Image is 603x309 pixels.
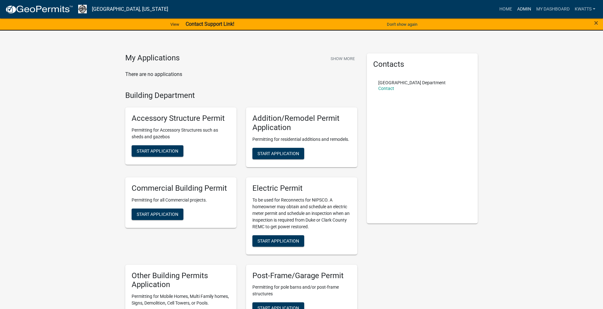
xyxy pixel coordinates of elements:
button: Start Application [252,148,304,159]
h5: Addition/Remodel Permit Application [252,114,351,132]
span: Start Application [137,211,178,216]
p: To be used for Reconnects for NIPSCO. A homeowner may obtain and schedule an electric meter permi... [252,197,351,230]
h5: Post-Frame/Garage Permit [252,271,351,280]
a: [GEOGRAPHIC_DATA], [US_STATE] [92,4,168,15]
button: Don't show again [384,19,420,30]
a: View [168,19,182,30]
button: Start Application [132,145,183,157]
strong: Contact Support Link! [186,21,234,27]
h5: Commercial Building Permit [132,184,230,193]
h4: My Applications [125,53,180,63]
span: Start Application [257,238,299,243]
a: Admin [515,3,534,15]
button: Show More [328,53,357,64]
a: Home [497,3,515,15]
h5: Contacts [373,60,472,69]
span: Start Application [137,148,178,154]
h5: Accessory Structure Permit [132,114,230,123]
p: There are no applications [125,71,357,78]
h4: Building Department [125,91,357,100]
p: Permitting for residential additions and remodels. [252,136,351,143]
p: Permitting for Mobile Homes, Multi Family homes, Signs, Demolition, Cell Towers, or Pools. [132,293,230,306]
h5: Other Building Permits Application [132,271,230,290]
p: Permitting for all Commercial projects. [132,197,230,203]
button: Close [594,19,598,27]
a: My Dashboard [534,3,572,15]
button: Start Application [132,209,183,220]
span: × [594,18,598,27]
span: Start Application [257,151,299,156]
a: Kwatts [572,3,598,15]
h5: Electric Permit [252,184,351,193]
p: Permitting for Accessory Structures such as sheds and gazebos [132,127,230,140]
p: Permitting for pole barns and/or post-frame structures [252,284,351,297]
a: Contact [378,86,394,91]
p: [GEOGRAPHIC_DATA] Department [378,80,446,85]
img: Newton County, Indiana [78,5,87,13]
button: Start Application [252,235,304,247]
